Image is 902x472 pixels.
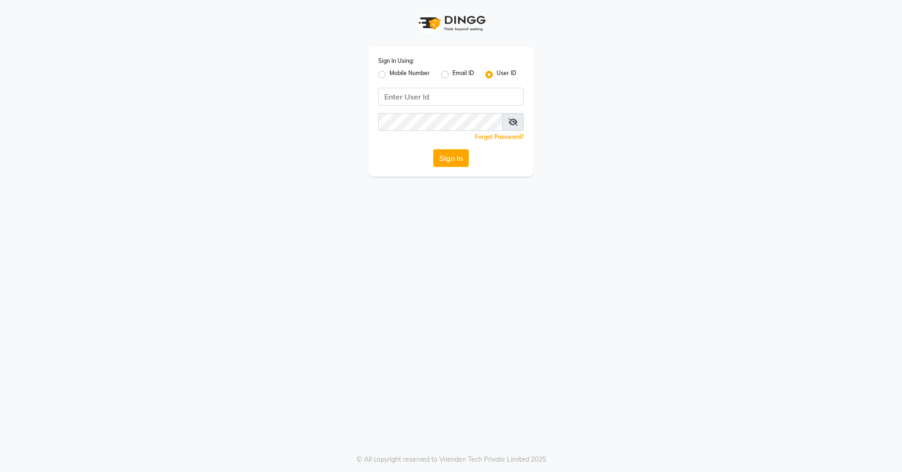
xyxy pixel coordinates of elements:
button: Sign In [433,149,469,167]
label: User ID [497,69,516,80]
a: Forgot Password? [475,133,524,140]
label: Email ID [452,69,474,80]
input: Username [378,113,503,131]
label: Mobile Number [389,69,430,80]
label: Sign In Using: [378,57,414,65]
input: Username [378,88,524,106]
img: logo1.svg [413,9,489,37]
